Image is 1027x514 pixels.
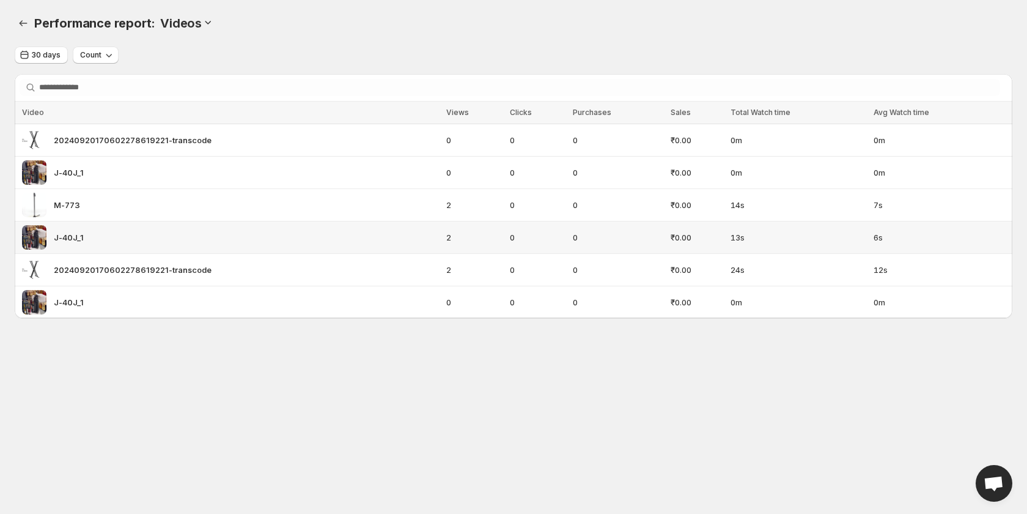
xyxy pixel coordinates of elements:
[731,166,867,179] span: 0m
[976,465,1012,502] div: Open chat
[874,166,1005,179] span: 0m
[22,160,46,185] img: J-40J_1
[15,15,32,32] button: Performance report
[446,134,503,146] span: 0
[54,134,212,146] span: 20240920170602278619221-transcode
[34,16,155,31] span: Performance report:
[22,225,46,250] img: J-40J_1
[573,108,611,117] span: Purchases
[671,199,723,211] span: ₹0.00
[671,296,723,308] span: ₹0.00
[573,264,663,276] span: 0
[73,47,119,64] button: Count
[671,166,723,179] span: ₹0.00
[671,134,723,146] span: ₹0.00
[510,264,565,276] span: 0
[671,108,691,117] span: Sales
[22,108,44,117] span: Video
[731,264,867,276] span: 24s
[160,16,202,31] h3: Videos
[573,231,663,244] span: 0
[15,47,68,64] button: 30 days
[731,296,867,308] span: 0m
[510,199,565,211] span: 0
[573,166,663,179] span: 0
[22,258,46,282] img: 20240920170602278619221-transcode
[446,108,469,117] span: Views
[731,134,867,146] span: 0m
[573,296,663,308] span: 0
[510,296,565,308] span: 0
[874,231,1005,244] span: 6s
[874,296,1005,308] span: 0m
[731,108,790,117] span: Total Watch time
[54,296,84,308] span: J-40J_1
[671,231,723,244] span: ₹0.00
[54,231,84,244] span: J-40J_1
[510,231,565,244] span: 0
[874,199,1005,211] span: 7s
[32,50,61,60] span: 30 days
[446,166,503,179] span: 0
[446,231,503,244] span: 2
[510,134,565,146] span: 0
[731,231,867,244] span: 13s
[874,108,929,117] span: Avg Watch time
[446,199,503,211] span: 2
[54,199,80,211] span: M-773
[80,50,101,60] span: Count
[731,199,867,211] span: 14s
[510,108,532,117] span: Clicks
[446,264,503,276] span: 2
[22,128,46,152] img: 20240920170602278619221-transcode
[22,290,46,315] img: J-40J_1
[446,296,503,308] span: 0
[671,264,723,276] span: ₹0.00
[510,166,565,179] span: 0
[573,134,663,146] span: 0
[54,166,84,179] span: J-40J_1
[874,134,1005,146] span: 0m
[54,264,212,276] span: 20240920170602278619221-transcode
[874,264,1005,276] span: 12s
[573,199,663,211] span: 0
[22,193,46,217] img: M-773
